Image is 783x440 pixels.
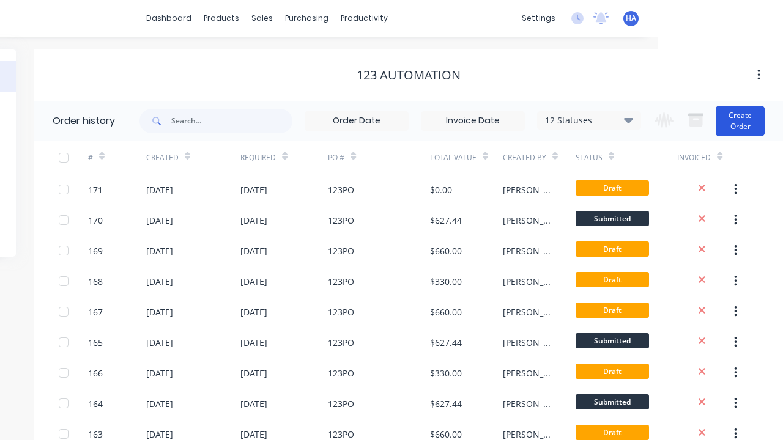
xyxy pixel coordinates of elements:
div: [PERSON_NAME] [503,306,551,318]
div: [DATE] [146,214,173,227]
div: $627.44 [430,214,462,227]
div: Required [240,152,276,163]
div: Created By [503,152,546,163]
div: Invoiced [677,152,711,163]
div: [DATE] [146,397,173,410]
span: HA [626,13,636,24]
div: [PERSON_NAME] [503,214,551,227]
div: Status [576,152,603,163]
div: [DATE] [240,244,267,257]
div: Created [146,141,241,174]
div: [DATE] [146,244,173,257]
div: [PERSON_NAME] [503,397,551,410]
div: Total Value [430,141,503,174]
div: 123PO [328,367,354,380]
div: 123PO [328,336,354,349]
input: Search... [171,109,292,133]
button: Create Order [716,106,765,136]
span: Draft [576,425,649,440]
span: Submitted [576,333,649,348]
div: 168 [88,275,103,288]
div: [DATE] [240,367,267,380]
div: Invoiced [677,141,735,174]
div: 123PO [328,214,354,227]
div: products [198,9,245,28]
div: $660.00 [430,244,462,257]
div: PO # [328,152,344,163]
span: Draft [576,241,649,257]
div: [DATE] [240,214,267,227]
div: 123 Automation [357,68,461,82]
div: [DATE] [240,397,267,410]
div: [DATE] [146,306,173,318]
div: 123PO [328,275,354,288]
div: # [88,141,146,174]
span: Draft [576,364,649,379]
div: # [88,152,93,163]
div: Status [576,141,678,174]
div: 123PO [328,306,354,318]
div: 170 [88,214,103,227]
div: settings [516,9,562,28]
div: $330.00 [430,367,462,380]
div: [DATE] [146,336,173,349]
div: 12 Statuses [538,114,640,127]
div: Required [240,141,328,174]
a: dashboard [140,9,198,28]
div: Created By [503,141,576,174]
span: Draft [576,272,649,287]
div: [DATE] [240,336,267,349]
input: Invoice Date [421,112,524,130]
div: [DATE] [146,183,173,196]
div: purchasing [279,9,335,28]
input: Order Date [305,112,408,130]
div: [PERSON_NAME] [503,367,551,380]
div: [PERSON_NAME] [503,275,551,288]
div: 169 [88,244,103,257]
div: sales [245,9,279,28]
div: $660.00 [430,306,462,318]
div: [DATE] [146,367,173,380]
div: $330.00 [430,275,462,288]
div: [DATE] [146,275,173,288]
div: 123PO [328,183,354,196]
div: 164 [88,397,103,410]
div: [PERSON_NAME] [503,336,551,349]
span: Submitted [576,394,649,409]
div: $627.44 [430,397,462,410]
div: Total Value [430,152,477,163]
div: 166 [88,367,103,380]
span: Draft [576,180,649,196]
div: 171 [88,183,103,196]
div: $0.00 [430,183,452,196]
div: $627.44 [430,336,462,349]
div: productivity [335,9,394,28]
div: 167 [88,306,103,318]
div: 165 [88,336,103,349]
div: PO # [328,141,430,174]
div: 123PO [328,244,354,257]
div: 123PO [328,397,354,410]
div: [DATE] [240,183,267,196]
div: [PERSON_NAME] [503,244,551,257]
div: [DATE] [240,306,267,318]
span: Draft [576,302,649,318]
div: [DATE] [240,275,267,288]
div: Order history [53,114,115,128]
span: Submitted [576,211,649,226]
div: [PERSON_NAME] [503,183,551,196]
div: Created [146,152,179,163]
